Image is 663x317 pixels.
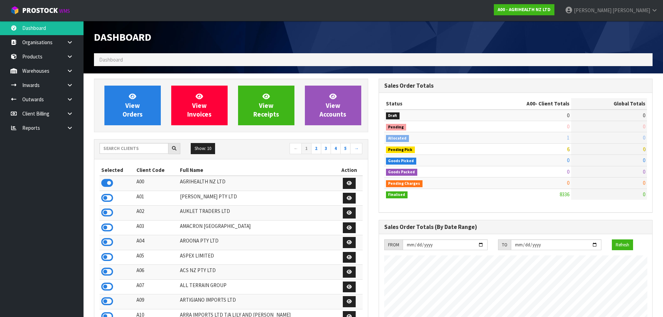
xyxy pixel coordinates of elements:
a: ViewAccounts [305,86,361,125]
span: Pending Pick [386,146,415,153]
span: 0 [643,180,645,186]
td: [PERSON_NAME] PTY LTD [178,191,336,206]
span: Dashboard [94,30,151,43]
td: ARTIGIANO IMPORTS LTD [178,294,336,309]
span: Dashboard [99,56,123,63]
span: 6 [567,146,569,152]
a: A00 - AGRIHEALTH NZ LTD [494,4,554,15]
img: cube-alt.png [10,6,19,15]
span: Pending [386,124,407,131]
span: Allocated [386,135,409,142]
td: AUKLET TRADERS LTD [178,206,336,221]
td: A06 [135,265,179,280]
span: 0 [567,112,569,119]
h3: Sales Order Totals [384,82,647,89]
td: A07 [135,279,179,294]
td: ALL TERRAIN GROUP [178,279,336,294]
span: Finalised [386,191,408,198]
a: ViewInvoices [171,86,228,125]
td: A00 [135,176,179,191]
span: [PERSON_NAME] [574,7,611,14]
td: AMACRON [GEOGRAPHIC_DATA] [178,220,336,235]
a: 4 [331,143,341,154]
nav: Page navigation [236,143,363,155]
button: Refresh [612,239,633,251]
span: 0 [643,168,645,175]
td: A02 [135,206,179,221]
a: ← [290,143,302,154]
a: 5 [340,143,350,154]
span: Draft [386,112,400,119]
span: 0 [567,157,569,164]
span: 0 [643,112,645,119]
td: AGRIHEALTH NZ LTD [178,176,336,191]
span: 0 [643,134,645,141]
td: ACS NZ PTY LTD [178,265,336,280]
span: ProStock [22,6,58,15]
div: FROM [384,239,403,251]
small: WMS [59,8,70,14]
span: 0 [567,180,569,186]
span: View Invoices [187,92,212,118]
a: 1 [301,143,311,154]
span: 0 [567,168,569,175]
span: View Accounts [319,92,346,118]
h3: Sales Order Totals (By Date Range) [384,224,647,230]
span: 0 [643,157,645,164]
span: A00 [527,100,535,107]
span: Pending Charges [386,180,423,187]
a: 2 [311,143,321,154]
span: Goods Packed [386,169,418,176]
th: Status [384,98,471,109]
span: 0 [567,123,569,130]
button: Show: 10 [191,143,215,154]
strong: A00 - AGRIHEALTH NZ LTD [498,7,551,13]
div: TO [498,239,511,251]
td: A09 [135,294,179,309]
span: [PERSON_NAME] [613,7,650,14]
td: A05 [135,250,179,265]
th: Client Code [135,165,179,176]
span: 0 [643,123,645,130]
span: 1 [567,134,569,141]
th: - Client Totals [471,98,571,109]
td: AROONA PTY LTD [178,235,336,250]
td: A01 [135,191,179,206]
a: 3 [321,143,331,154]
th: Action [336,165,363,176]
th: Global Totals [571,98,647,109]
td: ASPEX LIMITED [178,250,336,265]
a: ViewReceipts [238,86,294,125]
td: A04 [135,235,179,250]
span: 0 [643,146,645,152]
td: A03 [135,220,179,235]
a: ViewOrders [104,86,161,125]
span: 8336 [560,191,569,198]
span: View Orders [123,92,143,118]
input: Search clients [100,143,168,154]
span: 0 [643,191,645,198]
span: Goods Picked [386,158,417,165]
th: Selected [100,165,135,176]
span: View Receipts [253,92,279,118]
a: → [350,143,362,154]
th: Full Name [178,165,336,176]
